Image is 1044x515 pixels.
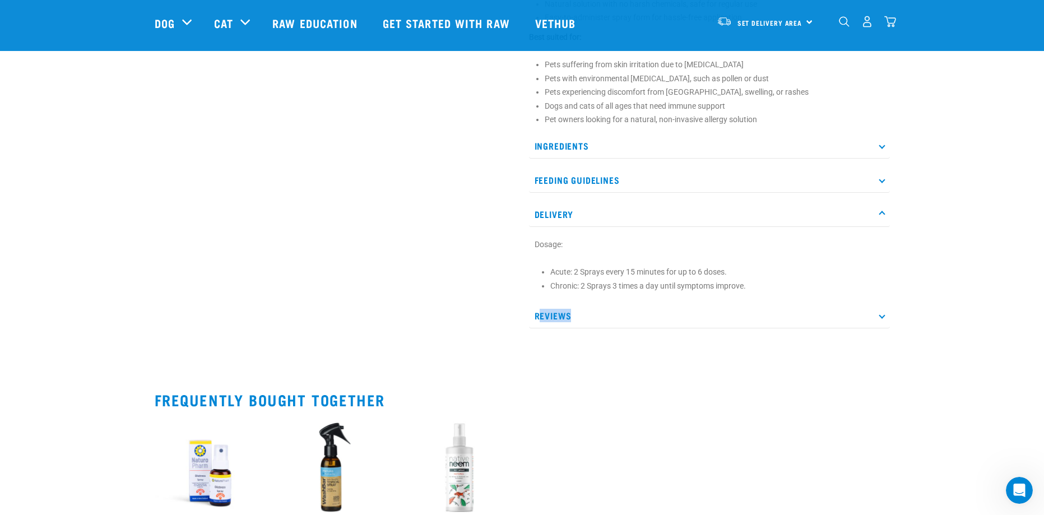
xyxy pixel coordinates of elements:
p: Reviews [529,303,890,328]
a: Get started with Raw [372,1,524,45]
a: Vethub [524,1,590,45]
li: Pet owners looking for a natural, non-invasive allergy solution [545,114,890,126]
img: home-icon-1@2x.png [839,16,850,27]
h2: Frequently bought together [155,391,890,409]
p: Delivery [529,202,890,227]
span: Set Delivery Area [737,21,802,25]
li: Chronic: 2 Sprays 3 times a day until symptoms improve. [550,280,884,292]
li: Dogs and cats of all ages that need immune support [545,100,890,112]
p: Feeding Guidelines [529,168,890,193]
a: Raw Education [261,1,371,45]
img: home-icon@2x.png [884,16,896,27]
li: Acute: 2 Sprays every 15 minutes for up to 6 doses. [550,266,884,278]
li: Pets suffering from skin irritation due to [MEDICAL_DATA] [545,59,890,71]
a: Cat [214,15,233,31]
li: Pets with environmental [MEDICAL_DATA], such as pollen or dust [545,73,890,85]
a: Dog [155,15,175,31]
img: van-moving.png [717,16,732,26]
iframe: Intercom live chat [1006,477,1033,504]
p: Dosage: [535,239,884,250]
img: user.png [861,16,873,27]
p: Ingredients [529,133,890,159]
li: Pets experiencing discomfort from [GEOGRAPHIC_DATA], swelling, or rashes [545,86,890,98]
